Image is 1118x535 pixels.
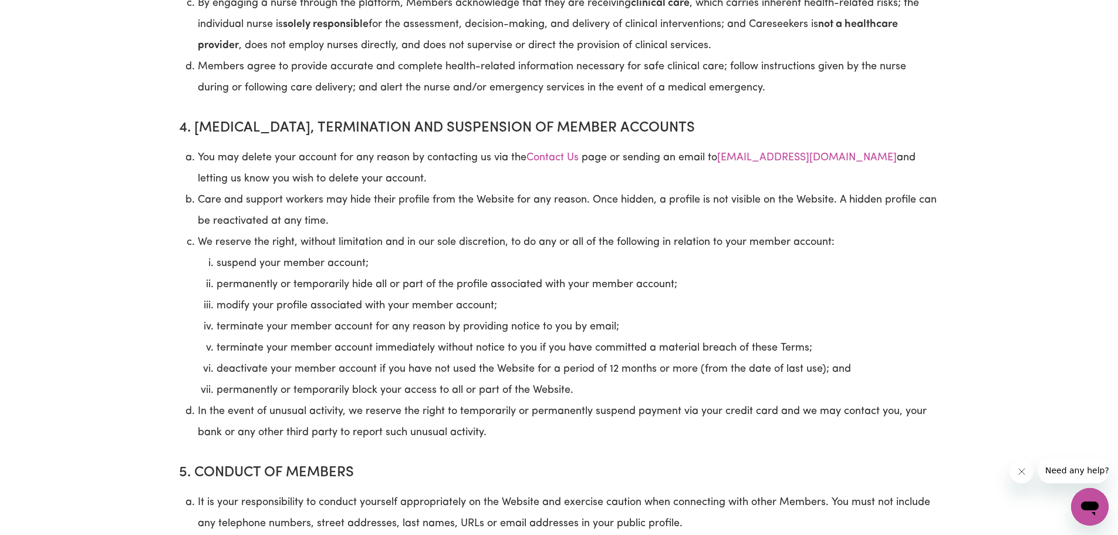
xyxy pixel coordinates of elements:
strong: not a healthcare provider [198,19,898,51]
a: [EMAIL_ADDRESS][DOMAIN_NAME] [717,153,897,163]
iframe: Close message [1010,460,1033,483]
li: In the event of unusual activity, we reserve the right to temporarily or permanently suspend paym... [198,401,940,443]
li: terminate your member account immediately without notice to you if you have committed a material ... [217,338,940,359]
iframe: Message from company [1038,457,1109,483]
li: Care and support workers may hide their profile from the Website for any reason. Once hidden, a p... [198,190,940,232]
li: terminate your member account for any reason by providing notice to you by email; [217,317,940,338]
li: It is your responsibility to conduct yourself appropriately on the Website and exercise caution w... [198,492,940,534]
li: Members agree to provide accurate and complete health-related information necessary for safe clin... [198,56,940,99]
li: You may delete your account for any reason by contacting us via the page or sending an email to a... [198,147,940,190]
li: permanently or temporarily block your access to all or part of the Website. [217,380,940,401]
li: deactivate your member account if you have not used the Website for a period of 12 months or more... [217,359,940,380]
li: We reserve the right, without limitation and in our sole discretion, to do any or all of the foll... [198,232,940,401]
iframe: Button to launch messaging window [1071,488,1109,526]
h4: 4. [MEDICAL_DATA], TERMINATION AND SUSPENSION OF MEMBER ACCOUNTS [179,108,940,143]
li: modify your profile associated with your member account; [217,295,940,317]
strong: solely responsible [283,19,369,30]
li: permanently or temporarily hide all or part of the profile associated with your member account; [217,274,940,295]
h4: 5. CONDUCT OF MEMBERS [179,453,940,487]
a: Contact Us [526,153,579,163]
span: Need any help? [7,8,71,18]
li: suspend your member account; [217,253,940,274]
